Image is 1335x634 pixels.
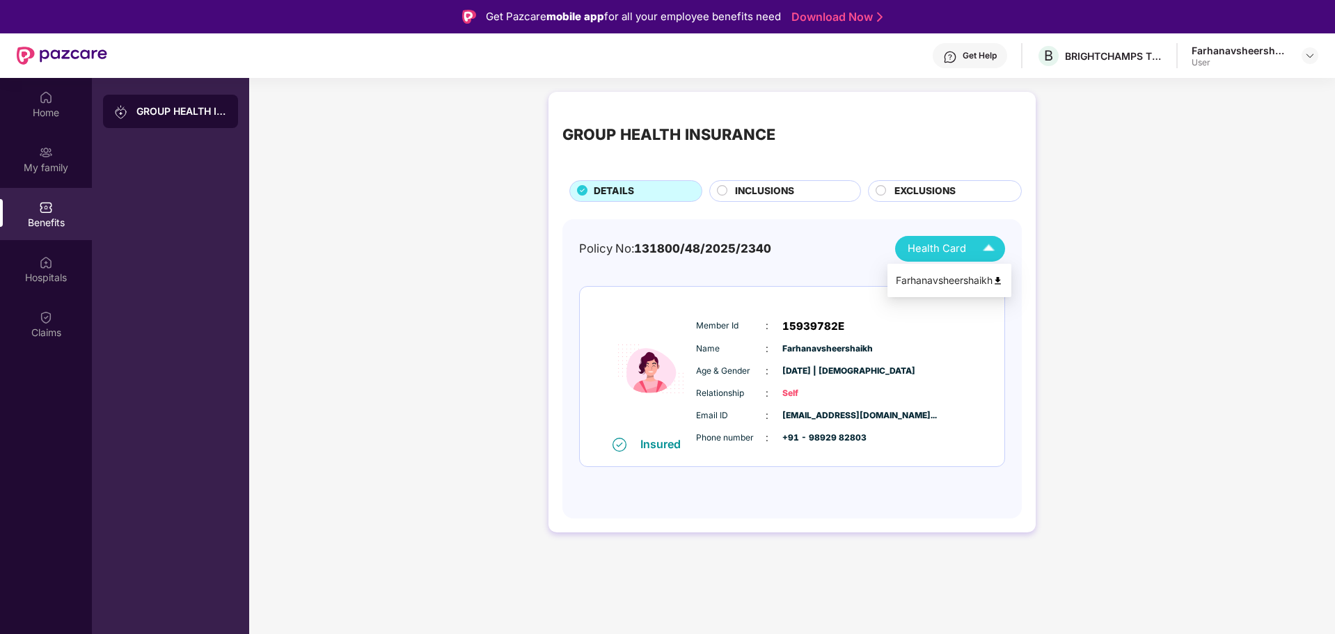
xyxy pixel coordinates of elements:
span: : [766,363,768,379]
img: svg+xml;base64,PHN2ZyBpZD0iSG9zcGl0YWxzIiB4bWxucz0iaHR0cDovL3d3dy53My5vcmcvMjAwMC9zdmciIHdpZHRoPS... [39,255,53,269]
img: svg+xml;base64,PHN2ZyBpZD0iQ2xhaW0iIHhtbG5zPSJodHRwOi8vd3d3LnczLm9yZy8yMDAwL3N2ZyIgd2lkdGg9IjIwIi... [39,310,53,324]
span: Farhanavsheershaikh [782,342,852,356]
img: svg+xml;base64,PHN2ZyBpZD0iSGVscC0zMngzMiIgeG1sbnM9Imh0dHA6Ly93d3cudzMub3JnLzIwMDAvc3ZnIiB3aWR0aD... [943,50,957,64]
img: Logo [462,10,476,24]
div: Get Help [963,50,997,61]
img: svg+xml;base64,PHN2ZyBpZD0iQmVuZWZpdHMiIHhtbG5zPSJodHRwOi8vd3d3LnczLm9yZy8yMDAwL3N2ZyIgd2lkdGg9Ij... [39,200,53,214]
span: DETAILS [594,184,634,199]
span: Relationship [696,387,766,400]
span: [DATE] | [DEMOGRAPHIC_DATA] [782,365,852,378]
div: BRIGHTCHAMPS TECH PRIVATE LIMITED [1065,49,1162,63]
div: GROUP HEALTH INSURANCE [562,122,775,146]
div: Farhanavsheershaikh [1192,44,1289,57]
div: Get Pazcare for all your employee benefits need [486,8,781,25]
img: svg+xml;base64,PHN2ZyBpZD0iRHJvcGRvd24tMzJ4MzIiIHhtbG5zPSJodHRwOi8vd3d3LnczLm9yZy8yMDAwL3N2ZyIgd2... [1304,50,1316,61]
span: Age & Gender [696,365,766,378]
img: Stroke [877,10,883,24]
span: Self [782,387,852,400]
img: New Pazcare Logo [17,47,107,65]
span: Phone number [696,431,766,445]
img: Icuh8uwCUCF+XjCZyLQsAKiDCM9HiE6CMYmKQaPGkZKaA32CAAACiQcFBJY0IsAAAAASUVORK5CYII= [977,237,1001,261]
a: Download Now [791,10,878,24]
span: Name [696,342,766,356]
img: icon [609,301,693,437]
span: : [766,430,768,445]
span: B [1044,47,1053,64]
span: : [766,318,768,333]
span: 131800/48/2025/2340 [634,241,771,255]
span: : [766,386,768,401]
span: : [766,341,768,356]
div: Policy No: [579,239,771,257]
span: Member Id [696,319,766,333]
span: [EMAIL_ADDRESS][DOMAIN_NAME]... [782,409,852,422]
strong: mobile app [546,10,604,23]
div: Farhanavsheershaikh [896,273,1003,288]
img: svg+xml;base64,PHN2ZyBpZD0iSG9tZSIgeG1sbnM9Imh0dHA6Ly93d3cudzMub3JnLzIwMDAvc3ZnIiB3aWR0aD0iMjAiIG... [39,90,53,104]
span: 15939782E [782,318,844,335]
span: EXCLUSIONS [894,184,956,199]
span: Email ID [696,409,766,422]
span: Health Card [908,241,966,257]
span: INCLUSIONS [735,184,794,199]
span: : [766,408,768,423]
button: Health Card [895,236,1005,262]
span: +91 - 98929 82803 [782,431,852,445]
img: svg+xml;base64,PHN2ZyB4bWxucz0iaHR0cDovL3d3dy53My5vcmcvMjAwMC9zdmciIHdpZHRoPSI0OCIgaGVpZ2h0PSI0OC... [993,276,1003,286]
img: svg+xml;base64,PHN2ZyB4bWxucz0iaHR0cDovL3d3dy53My5vcmcvMjAwMC9zdmciIHdpZHRoPSIxNiIgaGVpZ2h0PSIxNi... [613,438,626,452]
div: User [1192,57,1289,68]
img: svg+xml;base64,PHN2ZyB3aWR0aD0iMjAiIGhlaWdodD0iMjAiIHZpZXdCb3g9IjAgMCAyMCAyMCIgZmlsbD0ibm9uZSIgeG... [39,145,53,159]
div: GROUP HEALTH INSURANCE [136,104,227,118]
div: Insured [640,437,689,451]
img: svg+xml;base64,PHN2ZyB3aWR0aD0iMjAiIGhlaWdodD0iMjAiIHZpZXdCb3g9IjAgMCAyMCAyMCIgZmlsbD0ibm9uZSIgeG... [114,105,128,119]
